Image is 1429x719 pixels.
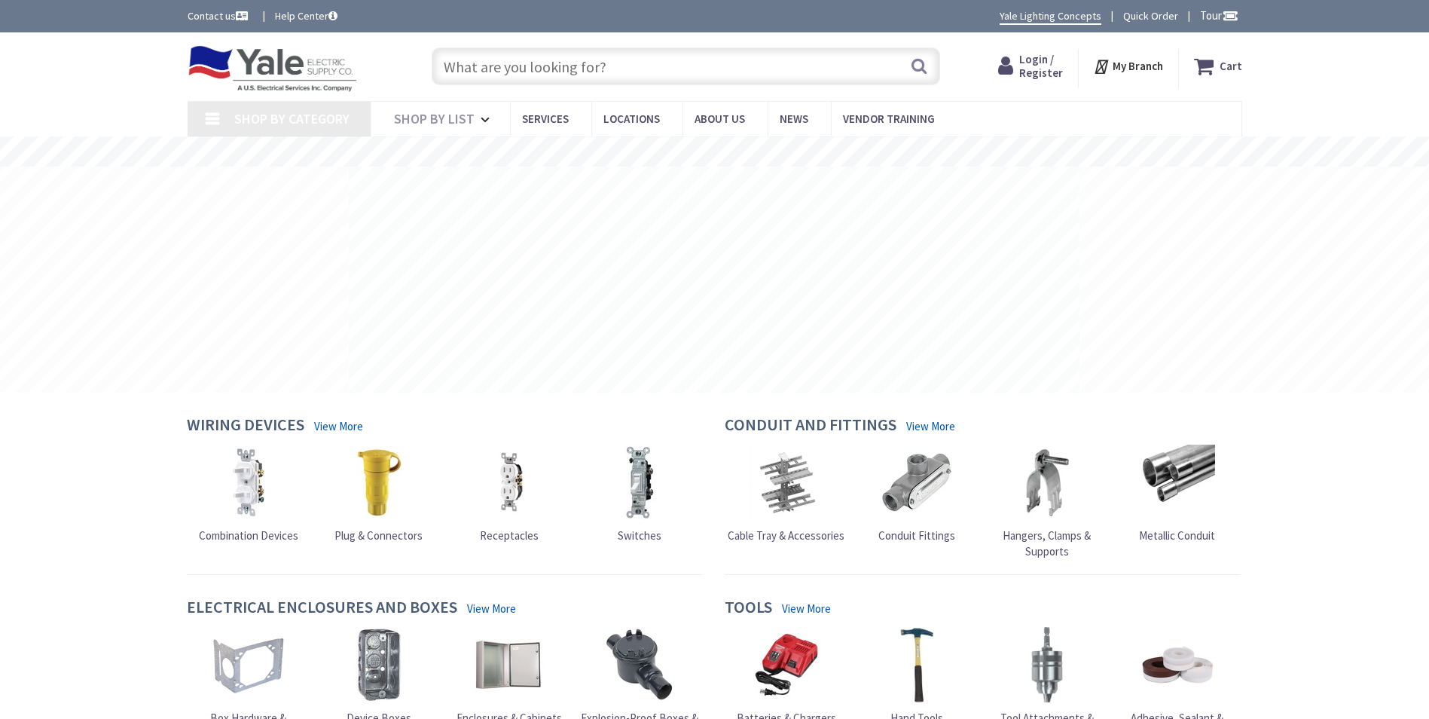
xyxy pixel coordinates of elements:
img: Combination Devices [211,445,286,520]
h4: Electrical Enclosures and Boxes [187,598,457,620]
img: Hand Tools [879,627,954,702]
h4: Conduit and Fittings [725,415,896,437]
img: Metallic Conduit [1140,445,1215,520]
a: Yale Lighting Concepts [1000,8,1101,25]
h4: Wiring Devices [187,415,304,437]
img: Enclosures & Cabinets [472,627,547,702]
img: Switches [602,445,677,520]
a: Switches Switches [602,445,677,543]
a: View More [467,601,516,617]
span: Login / Register [1019,52,1063,80]
img: Explosion-Proof Boxes & Accessories [602,627,677,702]
a: Contact us [188,8,251,23]
span: About Us [695,112,745,126]
span: Conduit Fittings [878,528,955,543]
a: Combination Devices Combination Devices [199,445,298,543]
img: Tool Attachments & Accessories [1009,627,1085,702]
img: Cable Tray & Accessories [749,445,824,520]
a: Hangers, Clamps & Supports Hangers, Clamps & Supports [985,445,1109,560]
span: Shop By List [394,110,475,127]
img: Receptacles [472,445,547,520]
span: Locations [603,112,660,126]
a: View More [782,601,831,617]
img: Batteries & Chargers [749,627,824,702]
span: Combination Devices [199,528,298,543]
strong: My Branch [1113,59,1163,73]
a: Login / Register [998,53,1063,80]
span: Hangers, Clamps & Supports [1003,528,1091,558]
span: Switches [618,528,661,543]
span: Services [522,112,569,126]
span: Vendor Training [843,112,935,126]
a: Plug & Connectors Plug & Connectors [334,445,423,543]
a: View More [314,418,363,434]
a: Cable Tray & Accessories Cable Tray & Accessories [728,445,844,543]
h4: Tools [725,598,772,620]
a: Receptacles Receptacles [472,445,547,543]
a: Cart [1194,53,1242,80]
span: Tour [1200,8,1238,23]
span: Shop By Category [234,110,350,127]
span: News [780,112,808,126]
input: What are you looking for? [432,47,940,85]
img: Yale Electric Supply Co. [188,45,358,92]
img: Device Boxes [341,627,417,702]
img: Conduit Fittings [879,445,954,520]
span: Metallic Conduit [1139,528,1215,543]
a: Quick Order [1123,8,1178,23]
strong: Cart [1220,53,1242,80]
img: Adhesive, Sealant & Tapes [1140,627,1215,702]
a: View More [906,418,955,434]
span: Receptacles [480,528,539,543]
a: Help Center [275,8,337,23]
img: Hangers, Clamps & Supports [1009,445,1085,520]
a: Conduit Fittings Conduit Fittings [878,445,955,543]
a: Metallic Conduit Metallic Conduit [1139,445,1215,543]
img: Box Hardware & Accessories [211,627,286,702]
span: Plug & Connectors [334,528,423,543]
div: My Branch [1093,53,1163,80]
span: Cable Tray & Accessories [728,528,844,543]
img: Plug & Connectors [341,445,417,520]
